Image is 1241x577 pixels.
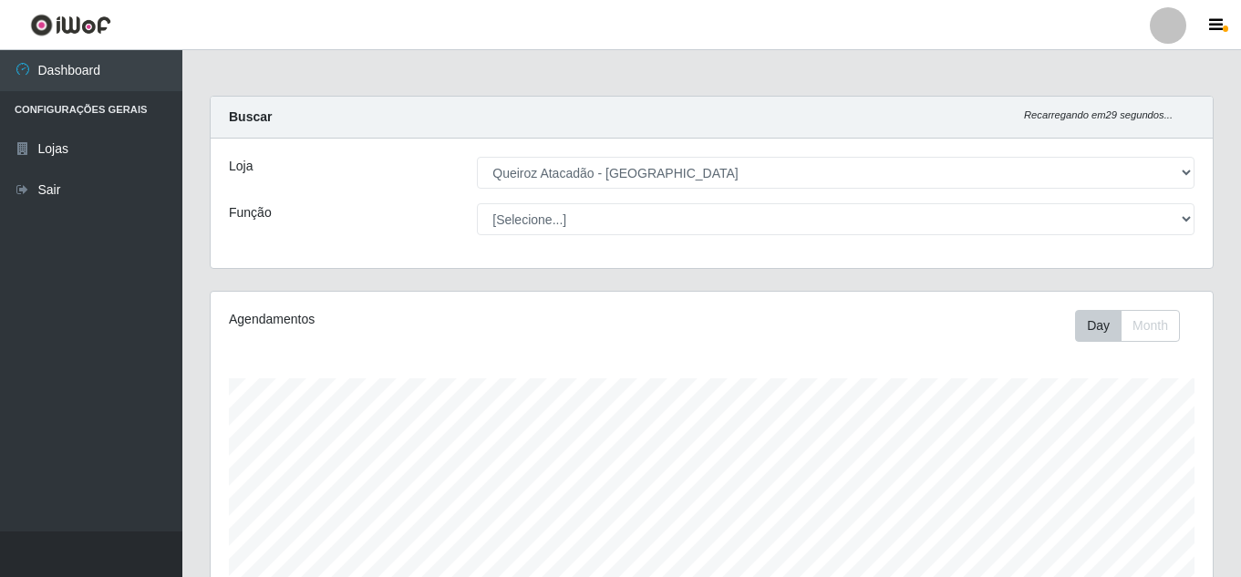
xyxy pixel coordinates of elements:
[30,14,111,36] img: CoreUI Logo
[229,310,615,329] div: Agendamentos
[229,203,272,222] label: Função
[229,109,272,124] strong: Buscar
[1024,109,1173,120] i: Recarregando em 29 segundos...
[1075,310,1180,342] div: First group
[1075,310,1194,342] div: Toolbar with button groups
[1075,310,1122,342] button: Day
[1121,310,1180,342] button: Month
[229,157,253,176] label: Loja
